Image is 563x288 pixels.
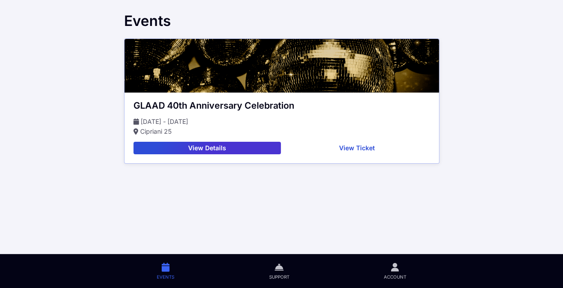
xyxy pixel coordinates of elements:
[336,254,453,288] a: Account
[110,254,222,288] a: Events
[133,127,430,136] p: Cipriani 25
[124,13,439,30] div: Events
[269,274,289,280] span: Support
[157,274,174,280] span: Events
[133,142,281,154] button: View Details
[133,100,430,111] div: GLAAD 40th Anniversary Celebration
[222,254,336,288] a: Support
[284,142,430,154] button: View Ticket
[133,117,430,127] p: [DATE] - [DATE]
[384,274,406,280] span: Account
